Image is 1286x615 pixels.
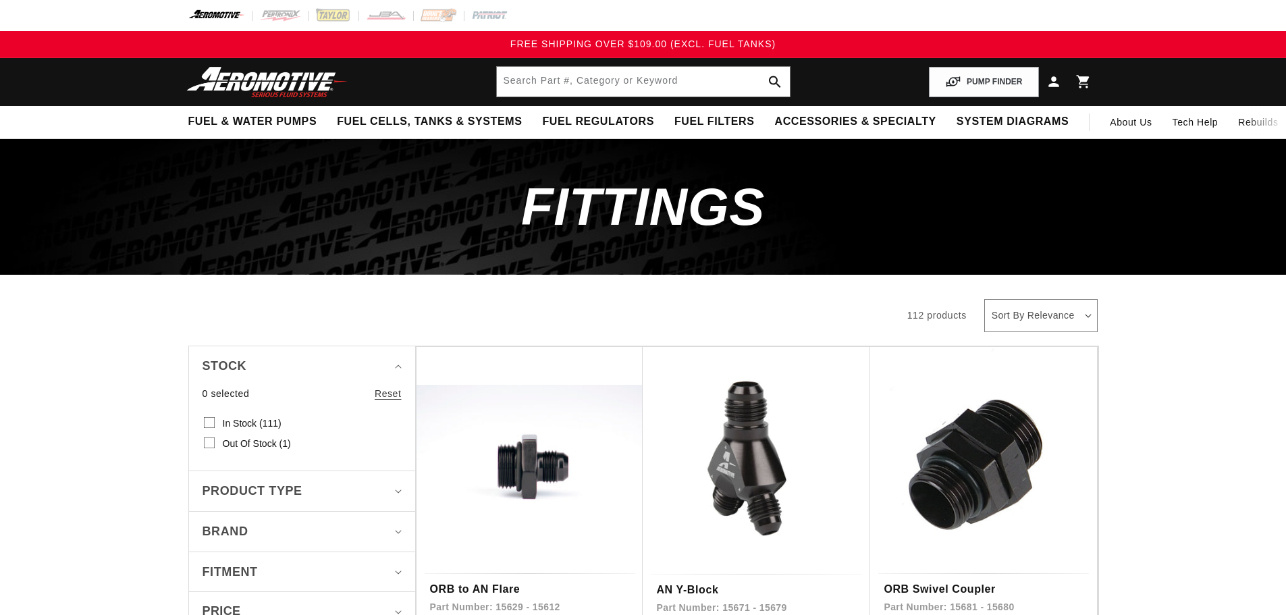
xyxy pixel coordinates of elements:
[203,562,258,582] span: Fitment
[664,106,765,138] summary: Fuel Filters
[775,115,936,129] span: Accessories & Specialty
[1100,106,1162,138] a: About Us
[1162,106,1229,138] summary: Tech Help
[884,581,1083,598] a: ORB Swivel Coupler
[907,310,967,321] span: 112 products
[542,115,653,129] span: Fuel Regulators
[674,115,755,129] span: Fuel Filters
[1110,117,1152,128] span: About Us
[957,115,1069,129] span: System Diagrams
[430,581,630,598] a: ORB to AN Flare
[946,106,1079,138] summary: System Diagrams
[223,437,291,450] span: Out of stock (1)
[203,512,402,552] summary: Brand (0 selected)
[1238,115,1278,130] span: Rebuilds
[223,417,282,429] span: In stock (111)
[765,106,946,138] summary: Accessories & Specialty
[188,115,317,129] span: Fuel & Water Pumps
[178,106,327,138] summary: Fuel & Water Pumps
[203,522,248,541] span: Brand
[337,115,522,129] span: Fuel Cells, Tanks & Systems
[327,106,532,138] summary: Fuel Cells, Tanks & Systems
[1173,115,1218,130] span: Tech Help
[532,106,664,138] summary: Fuel Regulators
[203,356,247,376] span: Stock
[375,386,402,401] a: Reset
[510,38,776,49] span: FREE SHIPPING OVER $109.00 (EXCL. FUEL TANKS)
[203,481,302,501] span: Product type
[203,552,402,592] summary: Fitment (0 selected)
[929,67,1038,97] button: PUMP FINDER
[203,386,250,401] span: 0 selected
[183,66,352,98] img: Aeromotive
[760,67,790,97] button: search button
[497,67,790,97] input: Search by Part Number, Category or Keyword
[521,177,765,236] span: Fittings
[203,471,402,511] summary: Product type (0 selected)
[203,346,402,386] summary: Stock (0 selected)
[656,581,857,599] a: AN Y-Block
